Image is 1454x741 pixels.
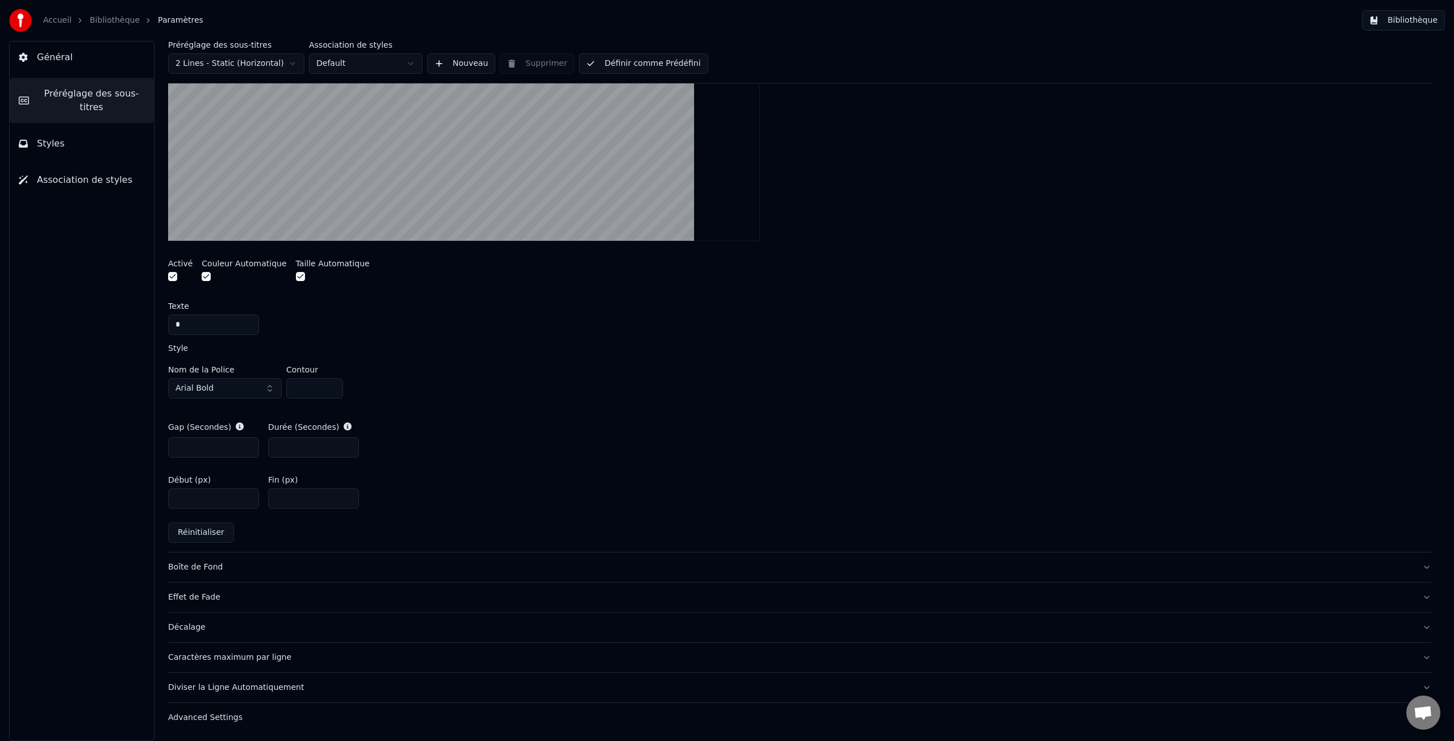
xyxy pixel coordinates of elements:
[168,366,282,374] label: Nom de la Police
[10,164,154,196] button: Association de styles
[1406,696,1440,730] a: Ouvrir le chat
[90,15,140,26] a: Bibliothèque
[176,383,214,394] span: Arial Bold
[37,173,132,187] span: Association de styles
[427,53,495,74] button: Nouveau
[202,259,286,267] label: Couleur Automatique
[168,41,304,49] label: Préréglage des sous-titres
[168,592,1413,603] div: Effet de Fade
[168,552,1431,582] button: Boîte de Fond
[37,51,73,64] span: Général
[168,562,1413,573] div: Boîte de Fond
[168,259,193,267] label: Activé
[168,673,1431,702] button: Diviser la Ligne Automatiquement
[268,423,339,431] label: Durée (Secondes)
[10,78,154,123] button: Préréglage des sous-titres
[579,53,708,74] button: Définir comme Prédéfini
[168,613,1431,642] button: Décalage
[286,366,343,374] label: Contour
[168,682,1413,693] div: Diviser la Ligne Automatiquement
[168,423,231,431] label: Gap (Secondes)
[268,476,298,484] label: Fin (px)
[168,712,1413,723] div: Advanced Settings
[168,583,1431,612] button: Effet de Fade
[168,652,1413,663] div: Caractères maximum par ligne
[168,344,188,352] label: Style
[37,137,65,150] span: Styles
[168,643,1431,672] button: Caractères maximum par ligne
[38,87,145,114] span: Préréglage des sous-titres
[168,476,211,484] label: Début (px)
[1362,10,1445,31] button: Bibliothèque
[296,259,370,267] label: Taille Automatique
[309,41,423,49] label: Association de styles
[168,622,1413,633] div: Décalage
[43,15,72,26] a: Accueil
[168,703,1431,732] button: Advanced Settings
[43,15,203,26] nav: breadcrumb
[168,302,189,310] label: Texte
[158,15,203,26] span: Paramètres
[10,128,154,160] button: Styles
[10,41,154,73] button: Général
[168,522,234,543] button: Réinitialiser
[9,9,32,32] img: youka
